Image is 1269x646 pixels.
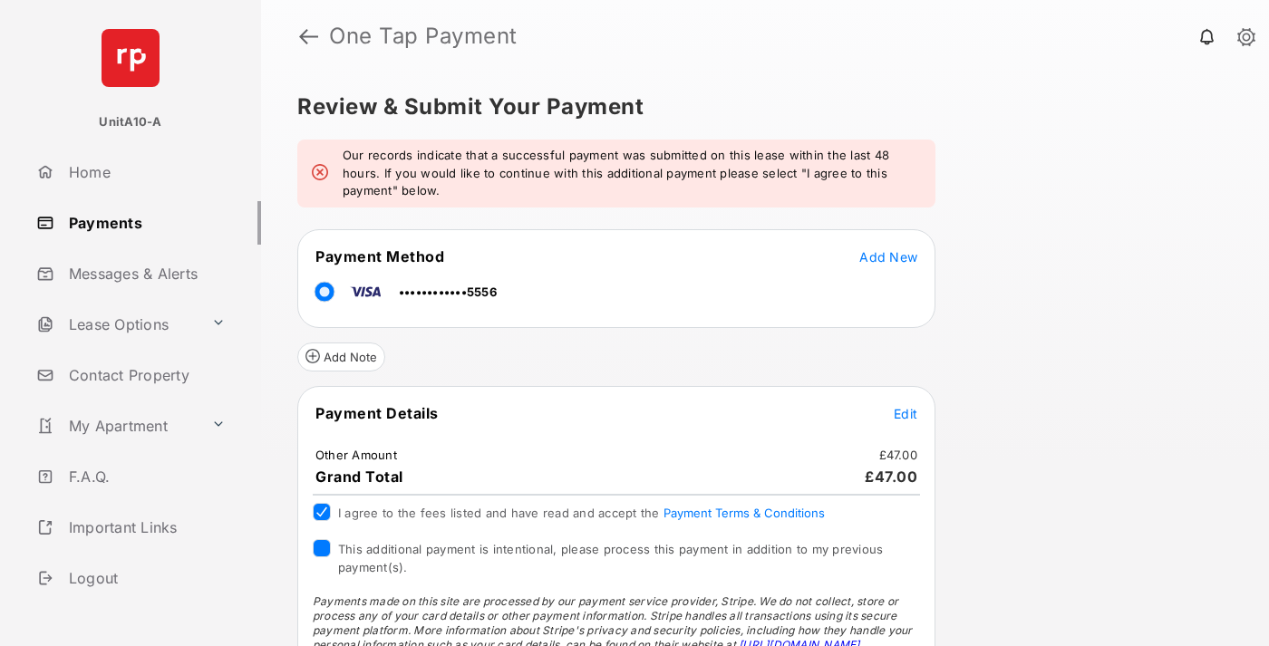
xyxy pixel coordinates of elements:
[343,147,921,200] em: Our records indicate that a successful payment was submitted on this lease within the last 48 hou...
[315,404,439,422] span: Payment Details
[315,247,444,265] span: Payment Method
[859,249,917,265] span: Add New
[29,556,261,600] a: Logout
[338,506,825,520] span: I agree to the fees listed and have read and accept the
[894,406,917,421] span: Edit
[29,303,204,346] a: Lease Options
[338,542,883,574] span: This additional payment is intentional, please process this payment in addition to my previous pa...
[399,284,497,299] span: ••••••••••••5556
[99,113,161,131] p: UnitA10-A
[865,468,917,486] span: £47.00
[29,455,261,498] a: F.A.Q.
[329,25,518,47] strong: One Tap Payment
[297,342,385,371] button: Add Note
[29,201,261,245] a: Payments
[894,404,917,422] button: Edit
[102,29,160,87] img: svg+xml;base64,PHN2ZyB4bWxucz0iaHR0cDovL3d3dy53My5vcmcvMjAwMC9zdmciIHdpZHRoPSI2NCIgaGVpZ2h0PSI2NC...
[878,447,919,463] td: £47.00
[29,252,261,295] a: Messages & Alerts
[29,506,233,549] a: Important Links
[315,468,403,486] span: Grand Total
[859,247,917,265] button: Add New
[664,506,825,520] button: I agree to the fees listed and have read and accept the
[315,447,398,463] td: Other Amount
[29,353,261,397] a: Contact Property
[29,150,261,194] a: Home
[29,404,204,448] a: My Apartment
[297,96,1218,118] h5: Review & Submit Your Payment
